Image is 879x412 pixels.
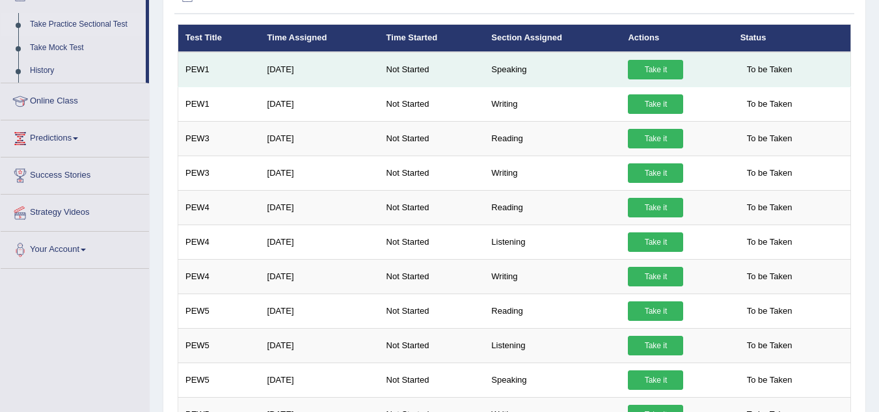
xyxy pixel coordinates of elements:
[740,129,799,148] span: To be Taken
[178,225,260,259] td: PEW4
[178,25,260,52] th: Test Title
[260,25,379,52] th: Time Assigned
[260,259,379,294] td: [DATE]
[178,156,260,190] td: PEW3
[260,363,379,397] td: [DATE]
[379,190,485,225] td: Not Started
[484,225,621,259] td: Listening
[24,36,146,60] a: Take Mock Test
[379,156,485,190] td: Not Started
[178,328,260,363] td: PEW5
[740,163,799,183] span: To be Taken
[24,13,146,36] a: Take Practice Sectional Test
[178,190,260,225] td: PEW4
[379,259,485,294] td: Not Started
[260,156,379,190] td: [DATE]
[740,232,799,252] span: To be Taken
[260,294,379,328] td: [DATE]
[379,225,485,259] td: Not Started
[484,52,621,87] td: Speaking
[260,87,379,121] td: [DATE]
[628,267,683,286] a: Take it
[260,121,379,156] td: [DATE]
[484,156,621,190] td: Writing
[484,25,621,52] th: Section Assigned
[484,87,621,121] td: Writing
[740,60,799,79] span: To be Taken
[484,190,621,225] td: Reading
[484,259,621,294] td: Writing
[628,198,683,217] a: Take it
[1,232,149,264] a: Your Account
[178,87,260,121] td: PEW1
[178,52,260,87] td: PEW1
[260,52,379,87] td: [DATE]
[740,301,799,321] span: To be Taken
[178,121,260,156] td: PEW3
[178,259,260,294] td: PEW4
[628,370,683,390] a: Take it
[379,328,485,363] td: Not Started
[379,294,485,328] td: Not Started
[740,267,799,286] span: To be Taken
[484,294,621,328] td: Reading
[1,158,149,190] a: Success Stories
[1,120,149,153] a: Predictions
[628,301,683,321] a: Take it
[379,87,485,121] td: Not Started
[740,198,799,217] span: To be Taken
[1,195,149,227] a: Strategy Videos
[379,121,485,156] td: Not Started
[740,336,799,355] span: To be Taken
[379,363,485,397] td: Not Started
[740,94,799,114] span: To be Taken
[628,232,683,252] a: Take it
[628,129,683,148] a: Take it
[1,83,149,116] a: Online Class
[628,163,683,183] a: Take it
[260,190,379,225] td: [DATE]
[628,94,683,114] a: Take it
[24,59,146,83] a: History
[379,25,485,52] th: Time Started
[621,25,733,52] th: Actions
[484,328,621,363] td: Listening
[484,363,621,397] td: Speaking
[260,328,379,363] td: [DATE]
[178,363,260,397] td: PEW5
[628,60,683,79] a: Take it
[628,336,683,355] a: Take it
[260,225,379,259] td: [DATE]
[484,121,621,156] td: Reading
[178,294,260,328] td: PEW5
[379,52,485,87] td: Not Started
[740,370,799,390] span: To be Taken
[733,25,851,52] th: Status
